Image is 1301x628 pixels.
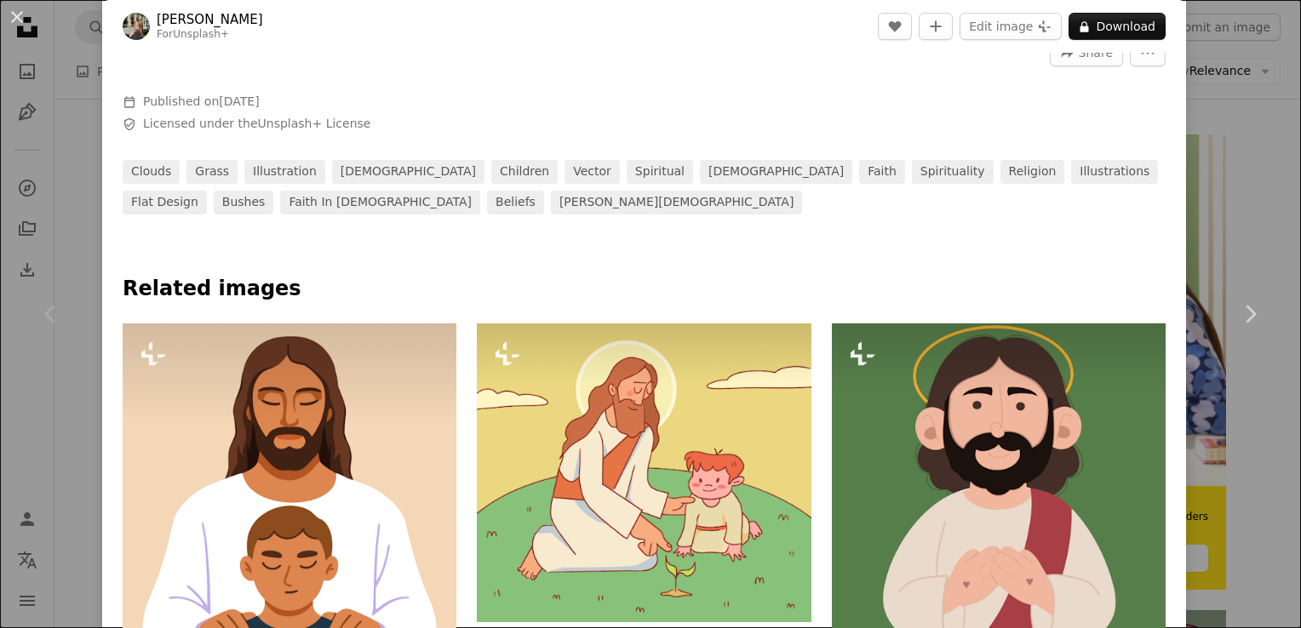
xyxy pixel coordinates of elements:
[832,482,1166,498] a: Jesus christ smiles with clasped hands.
[551,191,802,214] a: [PERSON_NAME][DEMOGRAPHIC_DATA]
[1130,39,1166,66] button: More Actions
[487,191,544,214] a: beliefs
[565,160,620,184] a: vector
[186,160,238,184] a: grass
[214,191,274,214] a: bushes
[1071,160,1158,184] a: illustrations
[123,566,456,581] a: Jesus christ is blessing a young boy.
[878,13,912,40] button: Like
[1199,232,1301,396] a: Next
[123,276,1166,303] h4: Related images
[1050,39,1123,66] button: Share this image
[143,116,370,133] span: Licensed under the
[244,160,325,184] a: illustration
[1000,160,1065,184] a: religion
[859,160,905,184] a: faith
[1069,13,1166,40] button: Download
[700,160,852,184] a: [DEMOGRAPHIC_DATA]
[280,191,480,214] a: faith in [DEMOGRAPHIC_DATA]
[491,160,558,184] a: children
[912,160,994,184] a: spirituality
[477,323,811,623] img: Jesus shows a child a growing plant.
[123,160,180,184] a: clouds
[332,160,484,184] a: [DEMOGRAPHIC_DATA]
[919,13,953,40] button: Add to Collection
[1079,40,1113,66] span: Share
[173,28,229,40] a: Unsplash+
[477,465,811,480] a: Jesus shows a child a growing plant.
[627,160,693,184] a: spiritual
[157,28,263,42] div: For
[123,191,207,214] a: flat design
[258,117,371,130] a: Unsplash+ License
[157,11,263,28] a: [PERSON_NAME]
[960,13,1062,40] button: Edit image
[143,94,260,108] span: Published on
[123,13,150,40] img: Go to Yana Kravchuk's profile
[219,94,259,108] time: August 28, 2024 at 11:34:16 PM EDT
